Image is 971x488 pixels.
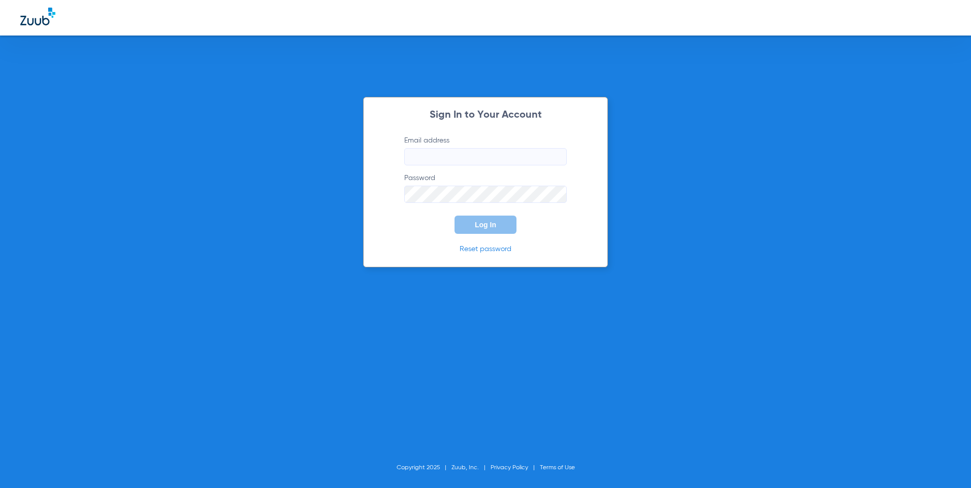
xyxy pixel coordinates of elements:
[460,246,511,253] a: Reset password
[455,216,516,234] button: Log In
[404,186,567,203] input: Password
[404,135,567,165] label: Email address
[451,463,491,473] li: Zuub, Inc.
[920,439,971,488] iframe: Chat Widget
[540,465,575,471] a: Terms of Use
[404,173,567,203] label: Password
[404,148,567,165] input: Email address
[389,110,582,120] h2: Sign In to Your Account
[397,463,451,473] li: Copyright 2025
[475,221,496,229] span: Log In
[20,8,55,25] img: Zuub Logo
[491,465,528,471] a: Privacy Policy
